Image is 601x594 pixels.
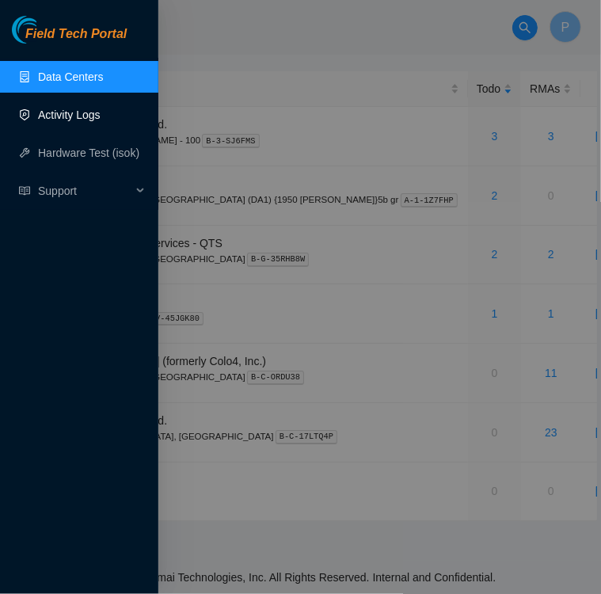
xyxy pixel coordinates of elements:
span: Field Tech Portal [25,27,127,42]
span: read [19,185,30,196]
a: Akamai TechnologiesField Tech Portal [12,29,127,49]
a: Hardware Test (isok) [38,147,139,159]
span: Support [38,175,131,207]
img: Akamai Technologies [12,16,80,44]
a: Activity Logs [38,109,101,121]
a: Data Centers [38,70,103,83]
